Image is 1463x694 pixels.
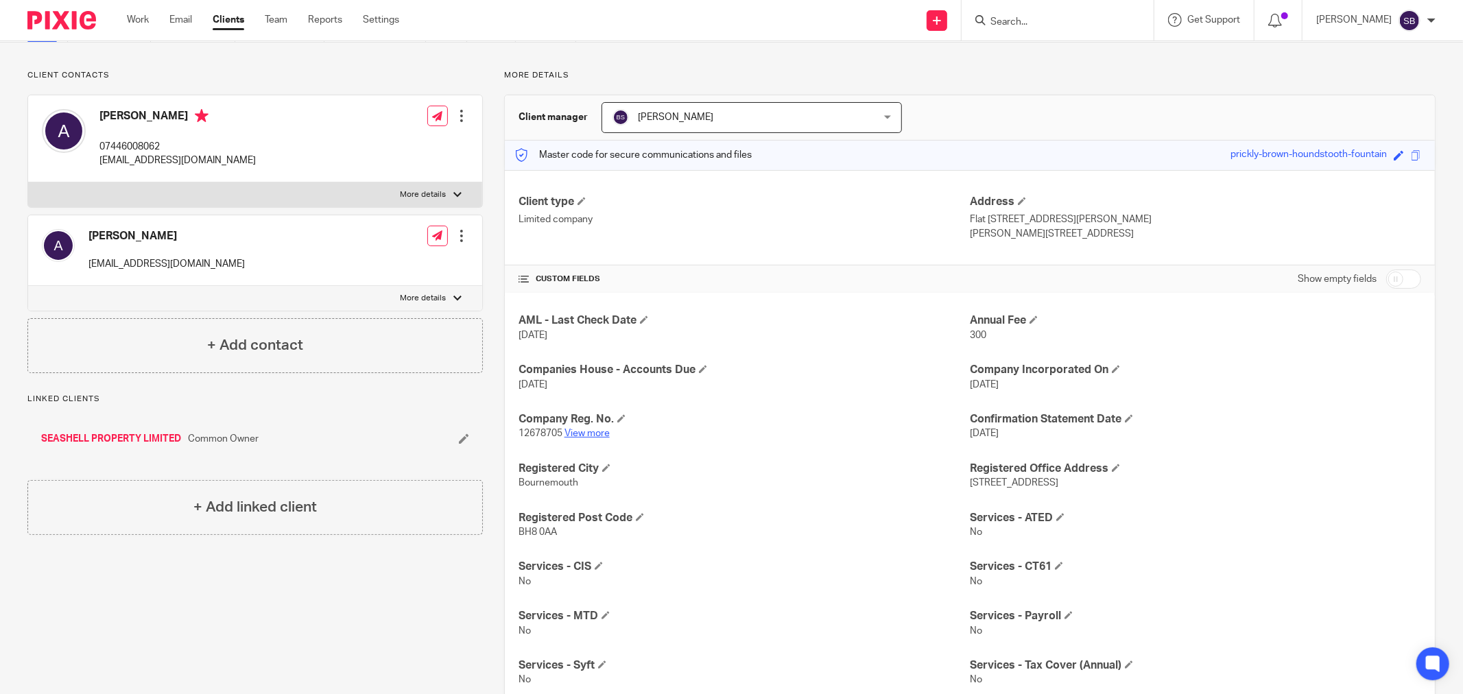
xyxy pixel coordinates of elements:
h4: [PERSON_NAME] [88,229,245,243]
h4: Confirmation Statement Date [970,412,1421,427]
i: Primary [195,109,209,123]
img: Pixie [27,11,96,29]
p: [EMAIL_ADDRESS][DOMAIN_NAME] [88,257,245,271]
a: Email [169,13,192,27]
h4: Registered Post Code [519,511,970,525]
h4: Address [970,195,1421,209]
img: svg%3E [1399,10,1420,32]
h4: Services - Payroll [970,609,1421,623]
h3: Client manager [519,110,588,124]
h4: Services - MTD [519,609,970,623]
span: No [970,675,982,684]
h4: Services - ATED [970,511,1421,525]
h4: Annual Fee [970,313,1421,328]
span: 12678705 [519,429,562,438]
h4: + Add linked client [193,496,317,518]
h4: Registered City [519,462,970,476]
p: Limited company [519,213,970,226]
p: [EMAIL_ADDRESS][DOMAIN_NAME] [99,154,256,167]
p: [PERSON_NAME] [1316,13,1392,27]
a: Settings [363,13,399,27]
h4: Services - Syft [519,658,970,673]
h4: Services - Tax Cover (Annual) [970,658,1421,673]
span: [DATE] [519,380,547,390]
p: More details [504,70,1436,81]
img: svg%3E [42,109,86,153]
span: No [970,577,982,586]
span: Common Owner [188,432,259,446]
span: [PERSON_NAME] [638,112,713,122]
p: Flat [STREET_ADDRESS][PERSON_NAME] [970,213,1421,226]
h4: Companies House - Accounts Due [519,363,970,377]
h4: + Add contact [207,335,303,356]
p: Linked clients [27,394,483,405]
span: Bournemouth [519,478,578,488]
span: No [970,626,982,636]
span: 300 [970,331,986,340]
span: BH8 0AA [519,527,557,537]
span: [DATE] [519,331,547,340]
span: No [519,626,531,636]
p: Client contacts [27,70,483,81]
span: No [970,527,982,537]
h4: [PERSON_NAME] [99,109,256,126]
h4: Services - CIS [519,560,970,574]
h4: Company Incorporated On [970,363,1421,377]
a: Reports [308,13,342,27]
h4: CUSTOM FIELDS [519,274,970,285]
h4: AML - Last Check Date [519,313,970,328]
span: [DATE] [970,429,999,438]
img: svg%3E [612,109,629,125]
span: [DATE] [970,380,999,390]
p: More details [401,189,447,200]
span: No [519,577,531,586]
span: Get Support [1187,15,1240,25]
label: Show empty fields [1298,272,1377,286]
input: Search [989,16,1113,29]
a: Clients [213,13,244,27]
p: [PERSON_NAME][STREET_ADDRESS] [970,227,1421,241]
p: 07446008062 [99,140,256,154]
span: No [519,675,531,684]
span: [STREET_ADDRESS] [970,478,1058,488]
p: Master code for secure communications and files [515,148,752,162]
a: SEASHELL PROPERTY LIMITED [41,432,181,446]
h4: Services - CT61 [970,560,1421,574]
img: svg%3E [42,229,75,262]
a: Work [127,13,149,27]
h4: Company Reg. No. [519,412,970,427]
h4: Registered Office Address [970,462,1421,476]
p: More details [401,293,447,304]
a: View more [564,429,610,438]
div: prickly-brown-houndstooth-fountain [1230,147,1387,163]
h4: Client type [519,195,970,209]
a: Team [265,13,287,27]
